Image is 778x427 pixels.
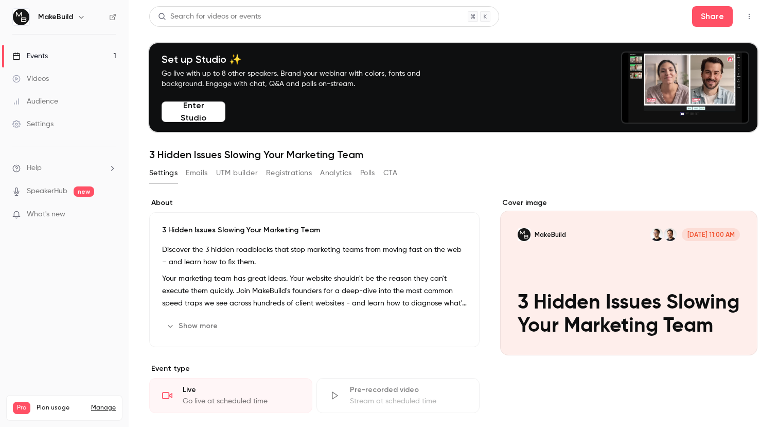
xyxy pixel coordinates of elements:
[350,385,467,395] div: Pre-recorded video
[27,186,67,197] a: SpeakerHub
[149,198,480,208] label: About
[162,244,467,268] p: Discover the 3 hidden roadblocks that stop marketing teams from moving fast on the web – and lear...
[149,165,178,181] button: Settings
[149,148,757,161] h1: 3 Hidden Issues Slowing Your Marketing Team
[12,163,116,174] li: help-dropdown-opener
[27,163,42,174] span: Help
[13,402,30,414] span: Pro
[74,186,94,197] span: new
[183,396,299,406] div: Go live at scheduled time
[38,12,73,22] h6: MakeBuild
[104,210,116,219] iframe: Noticeable Trigger
[216,165,258,181] button: UTM builder
[149,364,480,374] p: Event type
[12,119,54,129] div: Settings
[383,165,397,181] button: CTA
[27,209,65,220] span: What's new
[350,396,467,406] div: Stream at scheduled time
[162,318,224,334] button: Show more
[320,165,352,181] button: Analytics
[162,101,225,122] button: Enter Studio
[186,165,207,181] button: Emails
[692,6,733,27] button: Share
[183,385,299,395] div: Live
[500,198,757,355] section: Cover image
[266,165,312,181] button: Registrations
[91,404,116,412] a: Manage
[149,378,312,413] div: LiveGo live at scheduled time
[158,11,261,22] div: Search for videos or events
[12,74,49,84] div: Videos
[316,378,480,413] div: Pre-recorded videoStream at scheduled time
[12,51,48,61] div: Events
[360,165,375,181] button: Polls
[162,69,445,89] p: Go live with up to 8 other speakers. Brand your webinar with colors, fonts and background. Engage...
[12,96,58,107] div: Audience
[162,53,445,65] h4: Set up Studio ✨
[162,272,467,310] p: Your marketing team has great ideas. Your website shouldn't be the reason they can't execute them...
[162,225,467,235] p: 3 Hidden Issues Slowing Your Marketing Team
[13,9,29,25] img: MakeBuild
[37,404,85,412] span: Plan usage
[500,198,757,208] label: Cover image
